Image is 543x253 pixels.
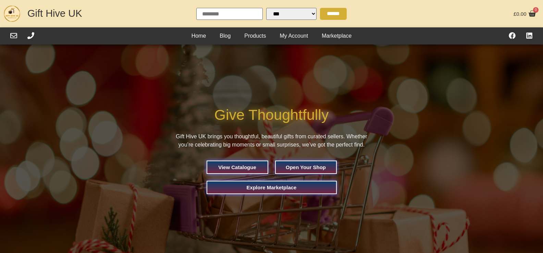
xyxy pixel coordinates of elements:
[276,161,336,173] a: Open Your Shop
[286,165,326,170] span: Open Your Shop
[237,31,273,41] a: Products
[27,8,82,19] a: Gift Hive UK
[247,185,297,190] span: Explore Marketplace
[185,31,213,41] a: Home
[10,32,17,39] a: Email Us
[514,11,516,17] span: £
[526,32,533,39] a: Find Us On LinkedIn
[27,32,34,39] a: Call Us
[3,5,21,22] img: GHUK-Site-Icon-2024-2
[213,31,237,41] a: Blog
[315,31,358,41] a: Marketplace
[514,11,527,17] bdi: 0.00
[207,161,268,173] a: View Catalogue
[172,132,371,149] p: Gift Hive UK brings you thoughtful, beautiful gifts from curated sellers. Whether you’re celebrat...
[273,31,315,41] a: My Account
[207,181,336,193] a: Explore Marketplace
[512,8,538,20] a: £0.00 0
[218,165,256,170] span: View Catalogue
[509,32,516,39] a: Visit our Facebook Page
[27,32,34,40] div: Call Us
[185,31,359,41] nav: Header Menu
[533,7,539,13] span: 0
